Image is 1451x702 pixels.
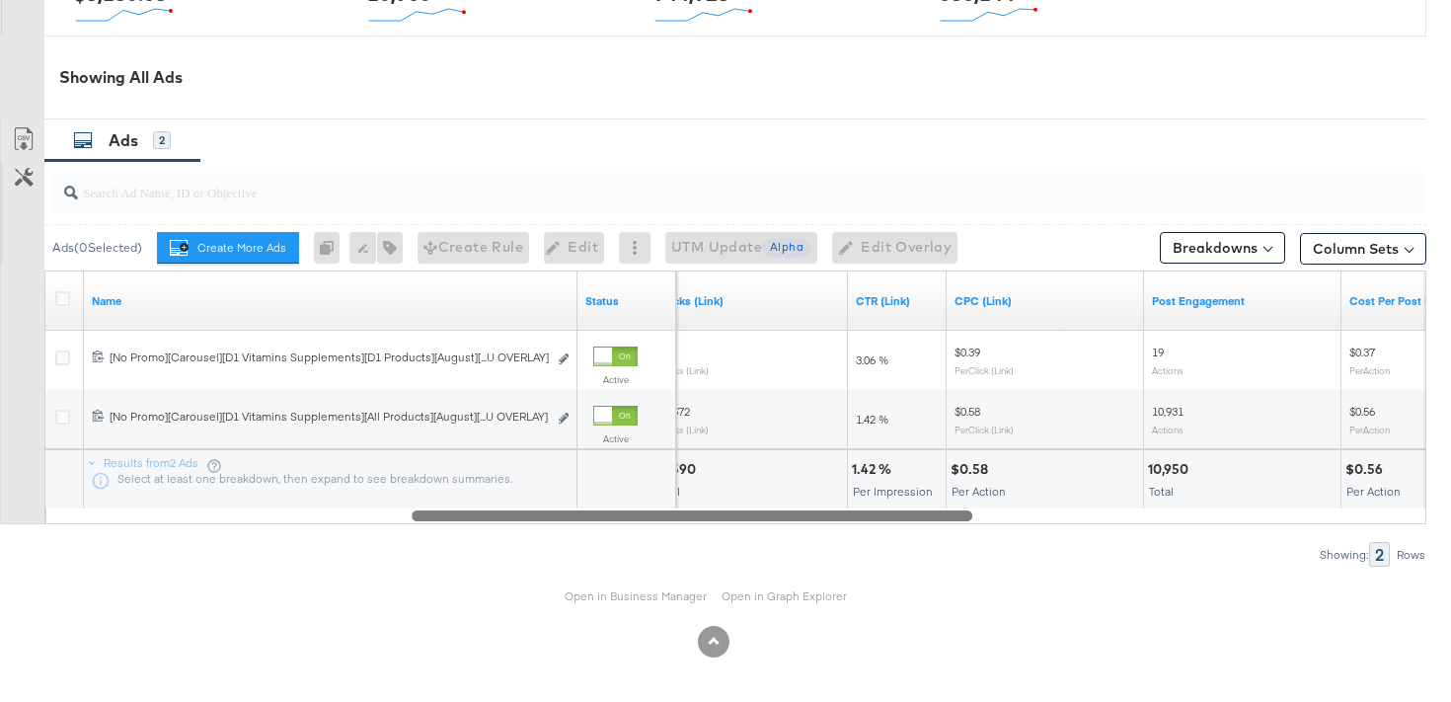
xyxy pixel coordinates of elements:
[1349,424,1390,435] sub: Per Action
[856,352,888,367] span: 3.06 %
[1345,460,1389,479] div: $0.56
[1149,484,1174,499] span: Total
[593,432,638,445] label: Active
[1148,460,1194,479] div: 10,950
[658,424,709,435] sub: Clicks (Link)
[593,373,638,386] label: Active
[585,293,668,309] a: Shows the current state of your Ad.
[78,165,1304,203] input: Search Ad Name, ID or Objective
[110,350,547,365] div: [No Promo][Carousel][D1 Vitamins Supplements][D1 Products][August][...U OVERLAY]
[92,293,570,309] a: Ad Name.
[952,484,1006,499] span: Per Action
[856,412,888,427] span: 1.42 %
[1369,542,1390,567] div: 2
[314,232,349,264] div: 0
[658,364,709,376] sub: Clicks (Link)
[1300,233,1426,265] button: Column Sets
[658,293,840,309] a: The number of clicks on links appearing on your ad or Page that direct people to your sites off F...
[955,424,1014,435] sub: Per Click (Link)
[1152,364,1184,376] sub: Actions
[1319,548,1369,562] div: Showing:
[856,293,939,309] a: The number of clicks received on a link in your ad divided by the number of impressions.
[955,293,1136,309] a: The average cost for each link click you've received from your ad.
[1152,424,1184,435] sub: Actions
[1152,404,1184,419] span: 10,931
[1152,345,1164,359] span: 19
[1152,293,1334,309] a: The number of actions related to your Page's posts as a result of your ad.
[157,232,299,264] button: Create More Ads
[1349,404,1375,419] span: $0.56
[955,364,1014,376] sub: Per Click (Link)
[1349,345,1375,359] span: $0.37
[955,404,980,419] span: $0.58
[951,460,994,479] div: $0.58
[1346,484,1401,499] span: Per Action
[153,131,171,149] div: 2
[853,484,933,499] span: Per Impression
[110,409,547,425] div: [No Promo][Carousel][D1 Vitamins Supplements][All Products][August][...U OVERLAY]
[722,588,847,604] a: Open in Graph Explorer
[1349,364,1390,376] sub: Per Action
[59,66,1426,89] div: Showing All Ads
[955,345,980,359] span: $0.39
[109,130,138,150] span: Ads
[1396,548,1426,562] div: Rows
[52,239,142,257] div: Ads ( 0 Selected)
[1160,232,1285,264] button: Breakdowns
[565,588,707,604] a: Open in Business Manager
[852,460,897,479] div: 1.42 %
